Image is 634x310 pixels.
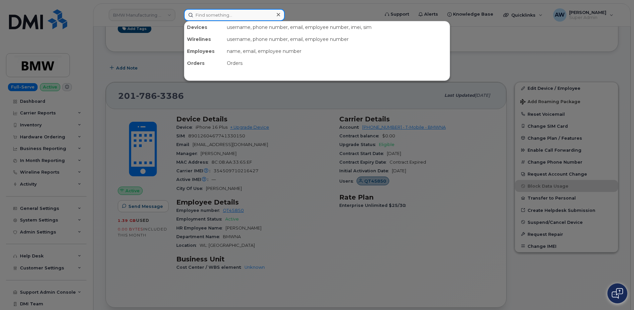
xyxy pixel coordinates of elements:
div: Wirelines [184,33,224,45]
img: Open chat [612,288,623,299]
div: name, email, employee number [224,45,450,57]
div: username, phone number, email, employee number [224,33,450,45]
div: username, phone number, email, employee number, imei, sim [224,21,450,33]
div: Employees [184,45,224,57]
div: Devices [184,21,224,33]
div: Orders [184,57,224,69]
input: Find something... [184,9,285,21]
div: Orders [224,57,450,69]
